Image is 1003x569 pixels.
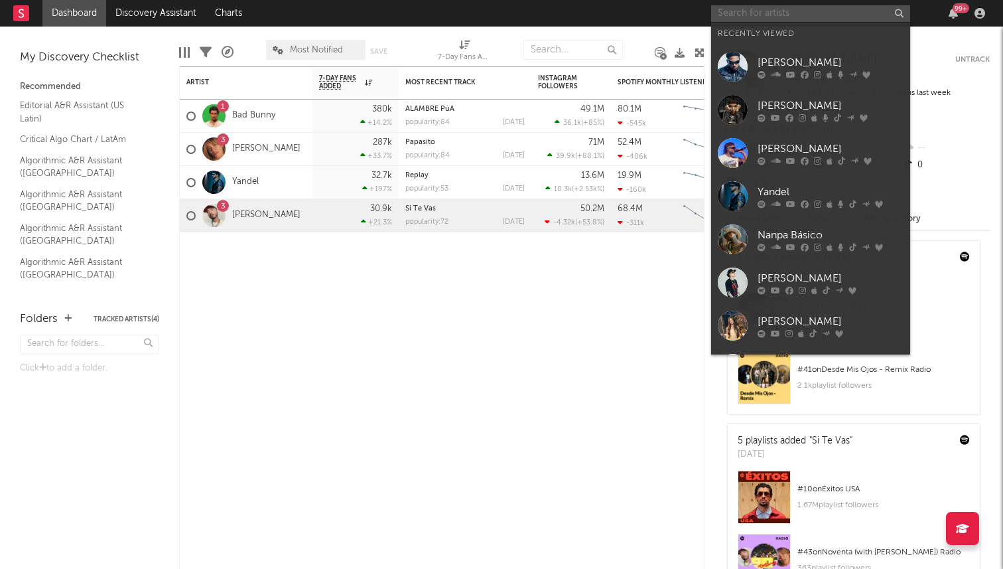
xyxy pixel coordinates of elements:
[797,362,970,378] div: # 41 on Desde Mis Ojos - Remix Radio
[618,185,646,194] div: -160k
[405,205,436,212] a: Si Te Vas
[232,210,301,221] a: [PERSON_NAME]
[758,184,903,200] div: Yandel
[20,221,146,248] a: Algorithmic A&R Assistant ([GEOGRAPHIC_DATA])
[711,175,910,218] a: Yandel
[583,120,602,127] span: +85 %
[797,497,970,513] div: 1.67M playlist followers
[738,448,852,461] div: [DATE]
[372,105,392,114] div: 380k
[677,166,737,199] svg: Chart title
[618,138,641,147] div: 52.4M
[580,105,604,114] div: 49.1M
[370,48,387,55] button: Save
[405,139,525,146] div: Papasito
[580,204,604,213] div: 50.2M
[618,218,644,227] div: -311k
[758,313,903,329] div: [PERSON_NAME]
[222,33,234,72] div: A&R Pipeline
[20,50,159,66] div: My Discovery Checklist
[618,105,641,114] div: 80.1M
[438,33,491,72] div: 7-Day Fans Added (7-Day Fans Added)
[319,74,362,90] span: 7-Day Fans Added
[563,120,581,127] span: 36.1k
[503,218,525,226] div: [DATE]
[581,171,604,180] div: 13.6M
[545,185,604,193] div: ( )
[405,106,454,113] a: ALAMBRE PúA
[370,204,392,213] div: 30.9k
[361,218,392,226] div: +21.3 %
[20,79,159,95] div: Recommended
[20,132,146,147] a: Critical Algo Chart / LatAm
[360,151,392,160] div: +33.7 %
[438,50,491,66] div: 7-Day Fans Added (7-Day Fans Added)
[577,219,602,226] span: +53.8 %
[949,8,958,19] button: 99+
[728,471,980,534] a: #10onÉxitos USA1.67Mplaylist followers
[797,544,970,560] div: # 43 on Noventa (with [PERSON_NAME]) Radio
[618,152,647,161] div: -406k
[405,78,505,86] div: Most Recent Track
[20,255,146,282] a: Algorithmic A&R Assistant ([GEOGRAPHIC_DATA])
[618,204,643,213] div: 68.4M
[179,33,190,72] div: Edit Columns
[588,138,604,147] div: 71M
[20,187,146,214] a: Algorithmic A&R Assistant ([GEOGRAPHIC_DATA])
[797,378,970,394] div: 2.1k playlist followers
[405,218,448,226] div: popularity: 72
[554,186,572,193] span: 10.3k
[20,98,146,125] a: Editorial A&R Assistant (US Latin)
[405,172,429,179] a: Replay
[618,119,646,127] div: -545k
[711,218,910,261] a: Nanpa Básico
[758,54,903,70] div: [PERSON_NAME]
[677,100,737,133] svg: Chart title
[547,151,604,160] div: ( )
[503,152,525,159] div: [DATE]
[186,78,286,86] div: Artist
[362,185,392,193] div: +197 %
[20,335,159,354] input: Search for folders...
[360,118,392,127] div: +14.2 %
[577,153,602,160] span: +88.1 %
[232,143,301,155] a: [PERSON_NAME]
[94,316,159,323] button: Tracked Artists(4)
[373,138,392,147] div: 287k
[523,40,623,60] input: Search...
[545,218,604,226] div: ( )
[405,205,525,212] div: Si Te Vas
[538,74,584,90] div: Instagram Followers
[711,45,910,88] a: [PERSON_NAME]
[953,3,969,13] div: 99 +
[503,119,525,126] div: [DATE]
[553,219,575,226] span: -4.32k
[677,199,737,232] svg: Chart title
[405,185,448,193] div: popularity: 53
[618,171,641,180] div: 19.9M
[758,141,903,157] div: [PERSON_NAME]
[232,110,275,122] a: Bad Bunny
[711,347,910,390] a: Jombriel
[738,434,852,448] div: 5 playlists added
[718,26,903,42] div: Recently Viewed
[405,152,450,159] div: popularity: 84
[405,139,435,146] a: Papasito
[371,171,392,180] div: 32.7k
[503,185,525,193] div: [DATE]
[711,88,910,131] a: [PERSON_NAME]
[405,172,525,179] div: Replay
[902,157,990,174] div: 0
[809,436,852,446] a: "Si Te Vas"
[711,261,910,304] a: [PERSON_NAME]
[758,98,903,114] div: [PERSON_NAME]
[758,227,903,243] div: Nanpa Básico
[232,177,259,188] a: Yandel
[955,53,990,66] button: Untrack
[405,106,525,113] div: ALAMBRE PúA
[405,119,450,126] div: popularity: 84
[200,33,212,72] div: Filters
[618,78,717,86] div: Spotify Monthly Listeners
[20,361,159,376] div: Click to add a folder.
[555,118,604,127] div: ( )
